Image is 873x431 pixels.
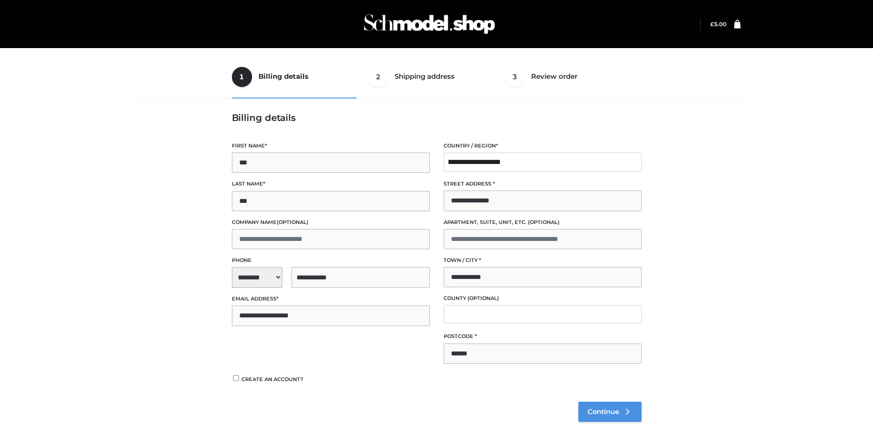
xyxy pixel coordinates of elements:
h3: Billing details [232,112,642,123]
a: Continue [578,402,642,422]
label: Phone [232,256,430,265]
label: Street address [444,180,642,188]
label: Company name [232,218,430,227]
label: Postcode [444,332,642,341]
label: Email address [232,295,430,303]
span: £ [710,21,714,27]
bdi: 5.00 [710,21,726,27]
label: Country / Region [444,142,642,150]
span: (optional) [528,219,560,225]
a: £5.00 [710,21,726,27]
label: First name [232,142,430,150]
input: Create an account? [232,375,240,381]
span: (optional) [467,295,499,301]
label: County [444,294,642,303]
label: Apartment, suite, unit, etc. [444,218,642,227]
img: Schmodel Admin 964 [361,6,498,42]
label: Town / City [444,256,642,265]
span: Create an account? [242,376,303,382]
span: (optional) [277,219,308,225]
span: Continue [587,408,619,416]
label: Last name [232,180,430,188]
